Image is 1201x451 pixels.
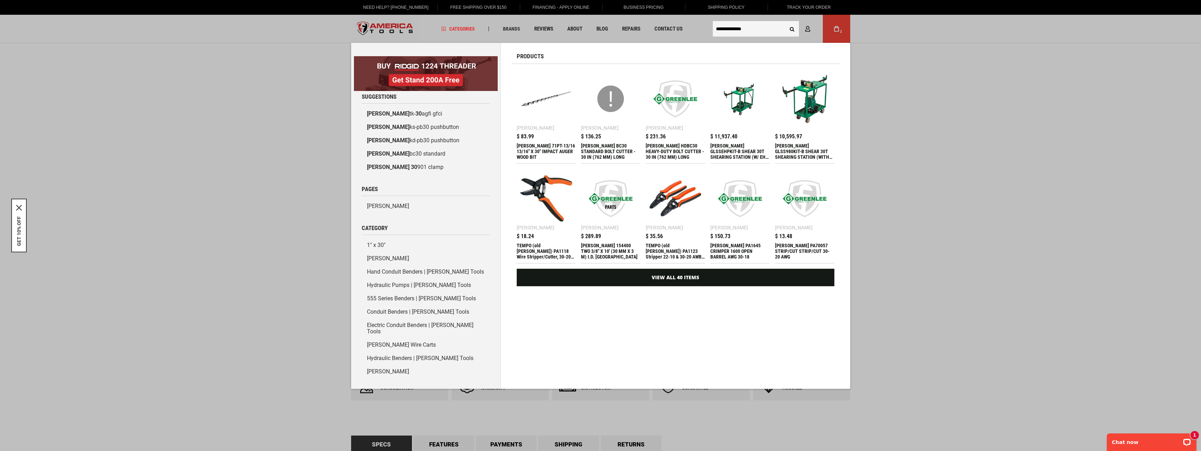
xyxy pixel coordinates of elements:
a: Hand Conduit Benders | [PERSON_NAME] Tools [362,265,490,279]
div: GREENLEE GLSS980KIT-B SHEAR 30T SHEARING STATION (WITH 980 ELECTRIC HYDRAULIC PUMP) [775,143,834,160]
div: GREENLEE HDBC30 HEAVY-DUTY BOLT CUTTER - 30 IN (762 MM) LONG [646,143,705,160]
span: Products [517,53,544,59]
a: Greenlee PA70057 STRIP/CUT STRIP/CUT 30-20 AWG [PERSON_NAME] $ 13.48 [PERSON_NAME] PA70057 STRIP/... [775,169,834,263]
a: Electric Conduit Benders | [PERSON_NAME] Tools [362,319,490,338]
b: [PERSON_NAME] [367,164,409,170]
a: GREENLEE BC30 STANDARD BOLT CUTTER - 30 IN (762 MM) LONG [PERSON_NAME] $ 136.25 [PERSON_NAME] BC3... [581,69,640,163]
button: GET 10% OFF [16,216,22,246]
img: GREENLEE BC30 STANDARD BOLT CUTTER - 30 IN (762 MM) LONG [585,73,637,125]
a: TEMPO (old Greenlee) PA1118 Wire Stripper/Cutter, 30-20 AWG [PERSON_NAME] $ 18.24 TEMPO (old [PER... [517,169,576,263]
div: [PERSON_NAME] [646,125,683,130]
svg: close icon [16,205,22,211]
button: Search [786,22,799,35]
span: $ 150.73 [710,234,730,239]
div: [PERSON_NAME] [517,225,554,230]
div: TEMPO (old Greenlee) PA1118 Wire Stripper/Cutter, 30-20 AWG [517,243,576,260]
span: $ 10,595.97 [775,134,802,139]
div: TEMPO (old Greenlee) PA1123 Stripper 22-10 & 30-20 AWB 2 pc bundle [646,243,705,260]
span: Brands [503,26,520,31]
div: Greenlee PA1645 CRIMPER 1600 OPEN BARREL AWG 30-18 [710,243,770,260]
span: $ 11,937.40 [710,134,737,139]
span: $ 231.36 [646,134,666,139]
a: GREENLEE GLSS980KIT-B SHEAR 30T SHEARING STATION (WITH 980 ELECTRIC HYDRAULIC PUMP) $ 10,595.97 [... [775,69,834,163]
span: $ 83.99 [517,134,534,139]
span: $ 289.89 [581,234,601,239]
span: $ 136.25 [581,134,601,139]
span: $ 13.48 [775,234,792,239]
img: GREENLEE GLSSEHPKIT-B SHEAR 30T SHEARING STATION (W/ EHP BATTERY HYDRAULIC PUMP) [714,73,766,125]
div: [PERSON_NAME] [646,225,683,230]
span: Pages [362,186,378,192]
div: [PERSON_NAME] [581,125,619,130]
a: [PERSON_NAME]tk-30agfi gfci [362,107,490,120]
b: [PERSON_NAME] [367,137,409,144]
img: GREENLEE GLSS980KIT-B SHEAR 30T SHEARING STATION (WITH 980 ELECTRIC HYDRAULIC PUMP) [779,73,831,125]
a: [PERSON_NAME] Wire Carts [362,338,490,352]
img: Greenlee PA1645 CRIMPER 1600 OPEN BARREL AWG 30-18 [714,172,766,225]
a: Categories [438,24,478,34]
b: [PERSON_NAME] [367,150,409,157]
div: [PERSON_NAME] [710,225,748,230]
a: GREENLEE GLSSEHPKIT-B SHEAR 30T SHEARING STATION (W/ EHP BATTERY HYDRAULIC PUMP) $ 11,937.40 [PER... [710,69,770,163]
div: GREENLEE 154400 TWO 3/8 [581,243,640,260]
b: 30 [415,110,422,117]
img: TEMPO (old Greenlee) PA1118 Wire Stripper/Cutter, 30-20 AWG [520,172,573,225]
div: GREENLEE BC30 STANDARD BOLT CUTTER - 30 IN (762 MM) LONG [581,143,640,160]
a: Hydraulic Pumps | [PERSON_NAME] Tools [362,279,490,292]
img: BOGO: Buy RIDGID® 1224 Threader, Get Stand 200A Free! [354,56,498,91]
a: [PERSON_NAME] 30901 clamp [362,161,490,174]
a: [PERSON_NAME]kd-pb30 pushbutton [362,134,490,147]
a: [PERSON_NAME]ks-pb30 pushbutton [362,120,490,134]
div: Greenlee PA70057 STRIP/CUT STRIP/CUT 30-20 AWG [775,243,834,260]
img: TEMPO (old Greenlee) PA1123 Stripper 22-10 & 30-20 AWB 2 pc bundle [649,172,702,225]
a: View All 40 Items [517,269,834,286]
div: [PERSON_NAME] [581,225,619,230]
a: GREENLEE HDBC30 HEAVY-DUTY BOLT CUTTER - 30 IN (762 MM) LONG [PERSON_NAME] $ 231.36 [PERSON_NAME]... [646,69,705,163]
span: $ 18.24 [517,234,534,239]
a: 555 Series Benders | [PERSON_NAME] Tools [362,292,490,305]
a: GREENLEE 154400 TWO 3/8 [PERSON_NAME] $ 289.89 [PERSON_NAME] 154400 TWO 3/8" X 10' (30 MM X 3 M) ... [581,169,640,263]
b: [PERSON_NAME] [367,110,409,117]
a: Hydraulic Benders | [PERSON_NAME] Tools [362,352,490,365]
a: BOGO: Buy RIDGID® 1224 Threader, Get Stand 200A Free! [354,56,498,61]
img: GREENLEE 71PT-13/16 13/16 [520,73,573,125]
span: Categories [441,26,475,31]
a: Conduit Benders | [PERSON_NAME] Tools [362,305,490,319]
img: GREENLEE HDBC30 HEAVY-DUTY BOLT CUTTER - 30 IN (762 MM) LONG [649,73,702,125]
span: Suggestions [362,94,396,100]
img: Greenlee PA70057 STRIP/CUT STRIP/CUT 30-20 AWG [779,172,831,225]
span: Category [362,225,388,231]
img: GREENLEE 154400 TWO 3/8 [585,172,637,225]
a: [PERSON_NAME] [362,252,490,265]
a: [PERSON_NAME] [362,365,490,378]
button: Close [16,205,22,211]
div: GREENLEE 71PT-13/16 13/16 [517,143,576,160]
a: TEMPO (old Greenlee) PA1123 Stripper 22-10 & 30-20 AWB 2 pc bundle [PERSON_NAME] $ 35.56 TEMPO (o... [646,169,705,263]
iframe: LiveChat chat widget [1102,429,1201,451]
a: GREENLEE 71PT-13/16 13/16 [PERSON_NAME] $ 83.99 [PERSON_NAME] 71PT-13/16 13/16" X 30" IMPACT AUGE... [517,69,576,163]
a: Brands [500,24,523,34]
b: [PERSON_NAME] [367,124,409,130]
div: GREENLEE GLSSEHPKIT-B SHEAR 30T SHEARING STATION (W/ EHP BATTERY HYDRAULIC PUMP) [710,143,770,160]
div: [PERSON_NAME] [517,125,554,130]
a: [PERSON_NAME]bc30 standard [362,147,490,161]
span: $ 35.56 [646,234,663,239]
a: 1" x 30" [362,238,490,252]
b: 30 [411,164,417,170]
a: Greenlee PA1645 CRIMPER 1600 OPEN BARREL AWG 30-18 [PERSON_NAME] $ 150.73 [PERSON_NAME] PA1645 CR... [710,169,770,263]
a: [PERSON_NAME] [362,200,490,213]
div: [PERSON_NAME] [775,225,813,230]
